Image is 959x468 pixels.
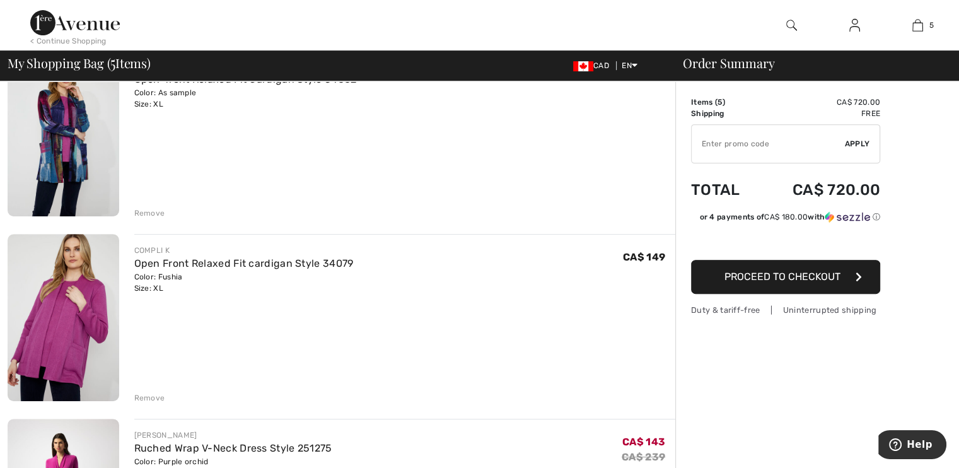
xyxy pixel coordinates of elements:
[8,234,119,401] img: Open Front Relaxed Fit cardigan Style 34079
[886,18,948,33] a: 5
[825,211,870,223] img: Sezzle
[691,168,758,211] td: Total
[692,125,845,163] input: Promo code
[724,271,840,283] span: Proceed to Checkout
[691,227,880,255] iframe: PayPal-paypal
[134,430,332,441] div: [PERSON_NAME]
[764,213,808,221] span: CA$ 180.00
[878,430,946,462] iframe: Opens a widget where you can find more information
[912,18,923,33] img: My Bag
[691,260,880,294] button: Proceed to Checkout
[849,18,860,33] img: My Info
[134,208,165,219] div: Remove
[699,211,880,223] div: or 4 payments of with
[134,245,354,256] div: COMPLI K
[622,451,665,463] s: CA$ 239
[8,50,119,217] img: Open-front Relaxed Fit Cardigan Style 34002
[691,211,880,227] div: or 4 payments ofCA$ 180.00withSezzle Click to learn more about Sezzle
[134,392,165,404] div: Remove
[758,108,880,119] td: Free
[30,35,107,47] div: < Continue Shopping
[623,251,665,263] span: CA$ 149
[845,138,870,149] span: Apply
[786,18,797,33] img: search the website
[573,61,614,70] span: CAD
[691,108,758,119] td: Shipping
[622,436,665,448] span: CA$ 143
[758,168,880,211] td: CA$ 720.00
[839,18,870,33] a: Sign In
[573,61,593,71] img: Canadian Dollar
[110,54,115,70] span: 5
[30,10,120,35] img: 1ère Avenue
[134,73,357,85] a: Open-front Relaxed Fit Cardigan Style 34002
[134,87,357,110] div: Color: As sample Size: XL
[929,20,934,31] span: 5
[668,57,951,69] div: Order Summary
[718,98,722,107] span: 5
[758,97,880,108] td: CA$ 720.00
[134,442,332,454] a: Ruched Wrap V-Neck Dress Style 251275
[134,271,354,294] div: Color: Fushia Size: XL
[134,257,354,269] a: Open Front Relaxed Fit cardigan Style 34079
[622,61,637,70] span: EN
[691,304,880,316] div: Duty & tariff-free | Uninterrupted shipping
[691,97,758,108] td: Items ( )
[8,57,151,69] span: My Shopping Bag ( Items)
